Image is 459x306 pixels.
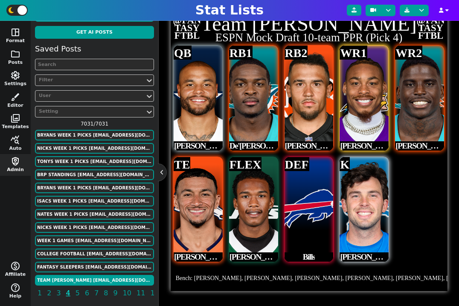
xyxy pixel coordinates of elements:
[35,130,154,140] button: Bryans Week 1 Picks [EMAIL_ADDRESS][DOMAIN_NAME]
[340,253,388,261] span: [PERSON_NAME]
[340,158,349,171] span: K
[171,32,447,43] h2: ESPN Mock Draft 10-team PPR (Pick 4)
[303,253,315,261] span: Bills
[84,288,90,298] span: 6
[10,135,20,145] span: query_stats
[229,46,252,60] span: RB1
[229,158,261,171] span: FLEX
[35,209,154,220] button: Nates Week 1 Picks [EMAIL_ADDRESS][DOMAIN_NAME]
[35,143,154,154] button: Nicks Week 1 Picks [EMAIL_ADDRESS][DOMAIN_NAME]
[340,142,388,150] span: [PERSON_NAME]
[10,113,20,123] span: photo_library
[416,17,446,40] span: @FAN TASY FTBL
[149,288,160,298] span: 12
[285,158,309,171] span: DEF
[176,274,442,283] div: Bench: [PERSON_NAME], [PERSON_NAME], [PERSON_NAME], [PERSON_NAME], [PERSON_NAME], [PERSON_NAME], ...
[93,288,100,298] span: 7
[10,27,20,37] span: space_dashboard
[174,158,190,171] span: TE
[55,288,62,298] span: 3
[395,142,444,150] span: [PERSON_NAME]
[285,142,333,150] span: [PERSON_NAME]
[229,142,278,150] span: De'[PERSON_NAME]
[46,288,52,298] span: 2
[35,156,154,167] button: Tonys Week 1 Picks [EMAIL_ADDRESS][DOMAIN_NAME]
[10,49,20,59] span: folder
[35,196,154,206] button: Isacs Week 1 Picks [EMAIL_ADDRESS][DOMAIN_NAME]
[39,77,142,84] div: Filter
[35,169,154,180] button: BRP Standings [EMAIL_ADDRESS][DOMAIN_NAME]
[35,235,154,246] button: Week 1 Games [EMAIL_ADDRESS][DOMAIN_NAME]
[10,283,20,293] span: help
[174,142,222,150] span: [PERSON_NAME]
[135,288,146,298] span: 11
[36,288,43,298] span: 1
[172,17,202,40] span: @FAN TASY FTBL
[35,222,154,233] button: Nicks Week 1 Picks [EMAIL_ADDRESS][DOMAIN_NAME]
[102,288,109,298] span: 8
[39,108,142,115] div: Setting
[35,262,154,272] button: Fantasy Sleepers [EMAIL_ADDRESS][DOMAIN_NAME]
[10,261,20,271] span: monetization_on
[35,44,81,54] h5: Saved Posts
[35,183,154,193] button: Bryans Week 1 Picks [EMAIL_ADDRESS][DOMAIN_NAME]
[35,249,154,259] button: COLLEGE FOOTBALL [EMAIL_ADDRESS][DOMAIN_NAME]
[35,26,154,39] button: Get AI Posts
[65,288,72,298] span: 4
[229,253,278,261] span: [PERSON_NAME]
[340,46,366,60] span: WR1
[174,46,191,60] span: QB
[112,288,119,298] span: 9
[35,59,154,70] input: Search
[10,156,20,166] span: shield_person
[10,92,20,102] span: brush
[395,46,422,60] span: WR2
[174,253,222,261] span: [PERSON_NAME]
[122,288,133,298] span: 10
[74,288,81,298] span: 5
[35,275,154,286] button: Team [PERSON_NAME] [EMAIL_ADDRESS][DOMAIN_NAME]
[285,46,308,60] span: RB2
[39,92,142,100] div: User
[10,70,20,80] span: settings
[195,3,264,18] h1: Stat Lists
[35,120,154,128] span: 7031 / 7031
[171,14,447,34] h1: Team [PERSON_NAME]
